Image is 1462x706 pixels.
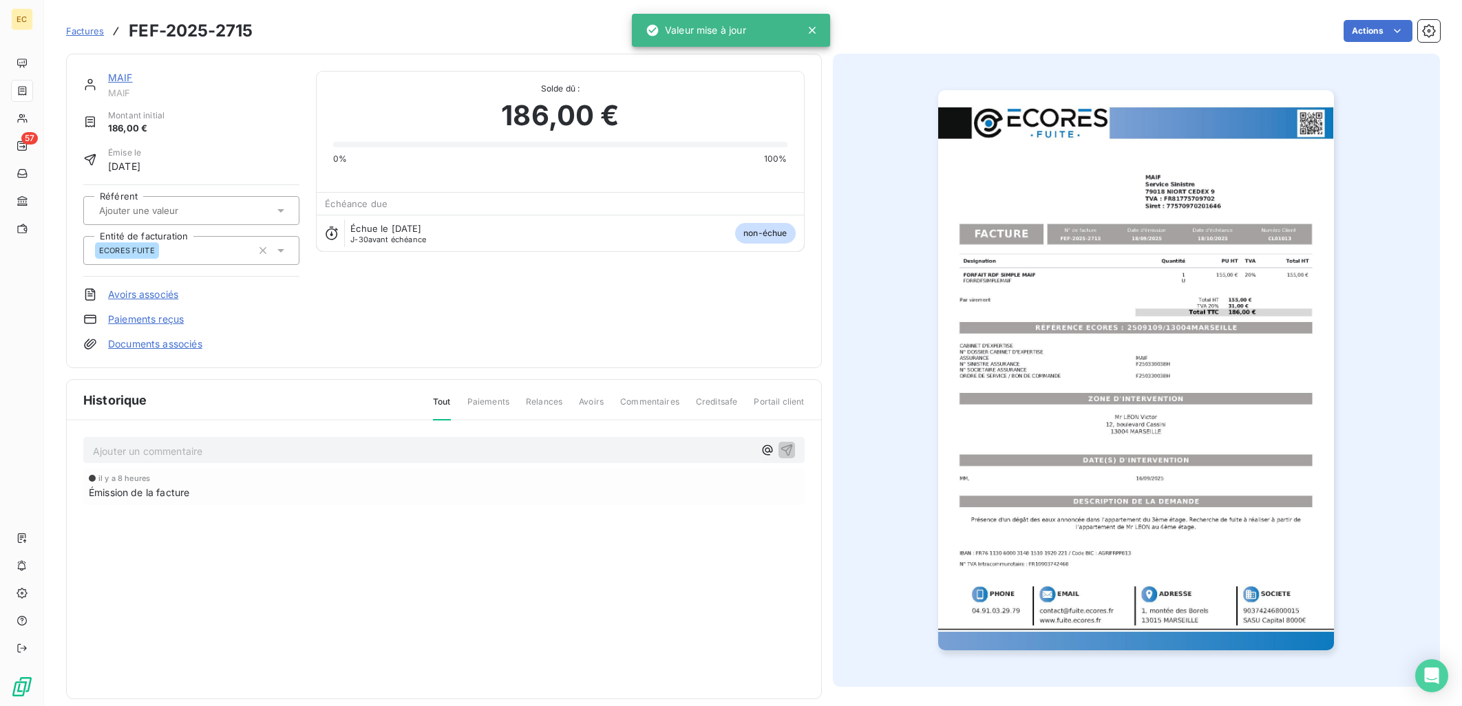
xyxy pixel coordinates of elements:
[1344,20,1412,42] button: Actions
[21,132,38,145] span: 57
[83,391,147,409] span: Historique
[98,204,236,217] input: Ajouter une valeur
[333,83,787,95] span: Solde dû :
[938,90,1334,650] img: invoice_thumbnail
[526,396,562,419] span: Relances
[350,235,368,244] span: J-30
[108,109,165,122] span: Montant initial
[433,396,451,420] span: Tout
[620,396,679,419] span: Commentaires
[11,8,33,30] div: EC
[764,153,787,165] span: 100%
[333,153,347,165] span: 0%
[579,396,604,419] span: Avoirs
[754,396,804,419] span: Portail client
[501,95,619,136] span: 186,00 €
[108,337,202,351] a: Documents associés
[350,235,426,244] span: avant échéance
[98,474,150,482] span: il y a 8 heures
[66,25,104,36] span: Factures
[11,676,33,698] img: Logo LeanPay
[108,159,141,173] span: [DATE]
[646,18,746,43] div: Valeur mise à jour
[735,223,795,244] span: non-échue
[325,198,388,209] span: Échéance due
[350,223,421,234] span: Échue le [DATE]
[129,19,253,43] h3: FEF-2025-2715
[467,396,509,419] span: Paiements
[66,24,104,38] a: Factures
[108,312,184,326] a: Paiements reçus
[1415,659,1448,692] div: Open Intercom Messenger
[696,396,738,419] span: Creditsafe
[108,122,165,136] span: 186,00 €
[99,246,155,255] span: ECORES FUITE
[108,147,141,159] span: Émise le
[108,87,299,98] span: MAIF
[89,485,189,500] span: Émission de la facture
[108,72,133,83] a: MAIF
[108,288,178,301] a: Avoirs associés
